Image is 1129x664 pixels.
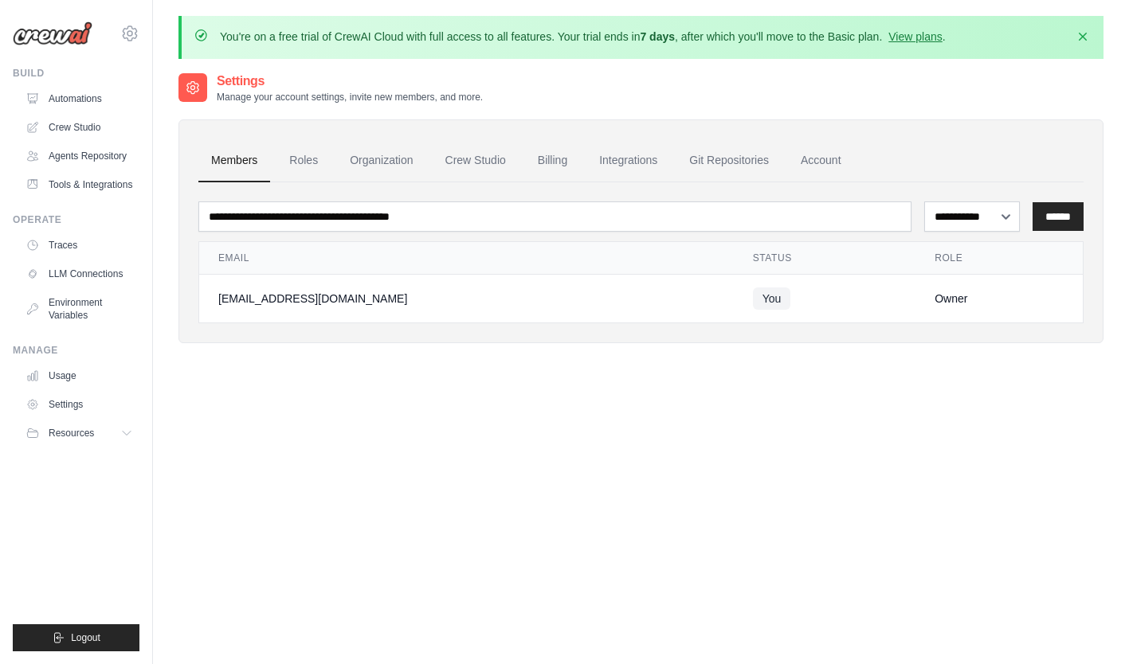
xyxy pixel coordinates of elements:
a: View plans [888,30,942,43]
div: [EMAIL_ADDRESS][DOMAIN_NAME] [218,291,715,307]
h2: Settings [217,72,483,91]
a: Crew Studio [19,115,139,140]
th: Email [199,242,734,275]
span: Logout [71,631,100,644]
span: Resources [49,427,94,439]
p: You're on a free trial of CrewAI Cloud with full access to all features. Your trial ends in , aft... [220,29,946,45]
div: Operate [13,213,139,226]
a: Agents Repository [19,143,139,169]
div: Build [13,67,139,80]
a: Account [788,139,854,182]
a: Roles [276,139,331,182]
div: Owner [935,291,1064,307]
a: Members [198,139,270,182]
p: Manage your account settings, invite new members, and more. [217,91,483,104]
button: Resources [19,420,139,446]
a: Environment Variables [19,290,139,328]
a: Traces [19,232,139,258]
span: You [753,287,791,310]
a: Usage [19,363,139,389]
a: Billing [525,139,580,182]
th: Role [915,242,1083,275]
button: Logout [13,624,139,651]
img: Logo [13,21,92,45]
a: Automations [19,86,139,111]
a: Crew Studio [433,139,519,182]
a: Organization [337,139,425,182]
a: Git Repositories [676,139,782,182]
strong: 7 days [640,30,675,43]
th: Status [734,242,915,275]
a: LLM Connections [19,261,139,287]
a: Integrations [586,139,670,182]
a: Tools & Integrations [19,172,139,197]
div: Manage [13,344,139,357]
a: Settings [19,392,139,417]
